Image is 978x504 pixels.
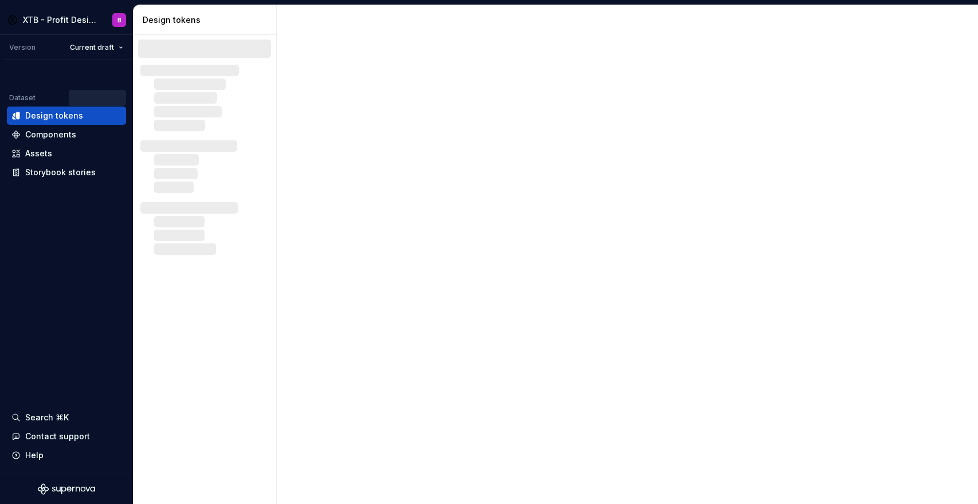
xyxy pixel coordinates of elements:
div: XTB - Profit Design System [23,14,96,26]
div: Help [25,450,44,461]
button: Help [7,446,126,464]
div: Assets [25,148,52,159]
a: Assets [7,144,126,163]
div: Storybook stories [25,167,96,178]
div: B [117,15,121,25]
div: Design tokens [143,14,272,26]
a: Components [7,125,126,144]
div: Design tokens [25,110,83,121]
div: Version [9,43,36,52]
div: Search ⌘K [25,412,69,423]
button: XTB - Profit Design SystemB [2,7,131,32]
div: Dataset [9,93,36,103]
button: Contact support [7,427,126,446]
svg: Supernova Logo [38,483,95,495]
a: Storybook stories [7,163,126,182]
div: Contact support [25,431,90,442]
span: Current draft [70,43,114,52]
button: Current draft [65,40,128,56]
a: Design tokens [7,107,126,125]
div: Components [25,129,76,140]
button: Search ⌘K [7,408,126,427]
